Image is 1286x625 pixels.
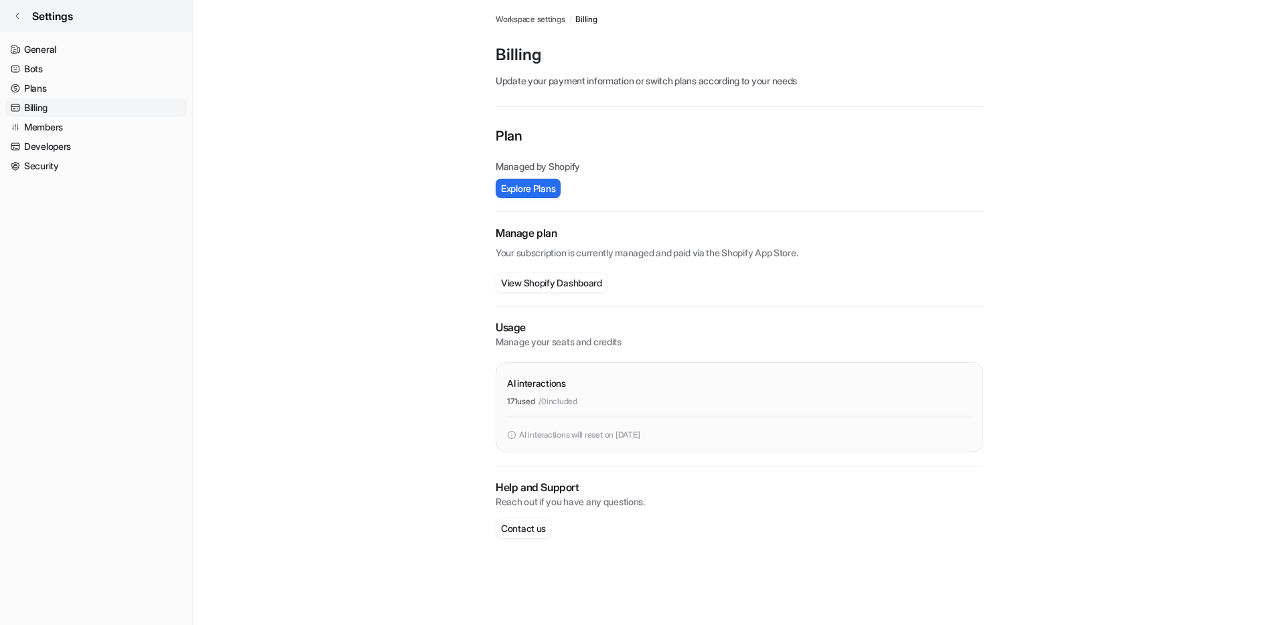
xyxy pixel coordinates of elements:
[575,13,597,25] a: Billing
[5,118,187,137] a: Members
[496,126,983,149] p: Plan
[5,40,187,59] a: General
[496,335,983,349] p: Manage your seats and credits
[507,376,566,390] p: AI interactions
[5,137,187,156] a: Developers
[496,480,983,495] p: Help and Support
[496,273,608,292] button: View Shopify Dashboard
[496,179,561,198] button: Explore Plans
[496,241,983,260] p: Your subscription is currently managed and paid via the Shopify App Store.
[569,13,572,25] span: /
[5,157,187,175] a: Security
[496,13,565,25] a: Workspace settings
[496,495,983,509] p: Reach out if you have any questions.
[496,159,983,173] p: Managed by Shopify
[32,8,73,24] span: Settings
[539,395,577,408] p: / 0 included
[5,98,187,117] a: Billing
[519,429,640,441] p: AI interactions will reset on [DATE]
[5,60,187,78] a: Bots
[5,79,187,98] a: Plans
[496,226,983,241] h2: Manage plan
[496,519,551,538] button: Contact us
[507,395,534,408] p: 171 used
[496,74,983,88] p: Update your payment information or switch plans according to your needs
[496,320,983,335] p: Usage
[496,44,983,66] p: Billing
